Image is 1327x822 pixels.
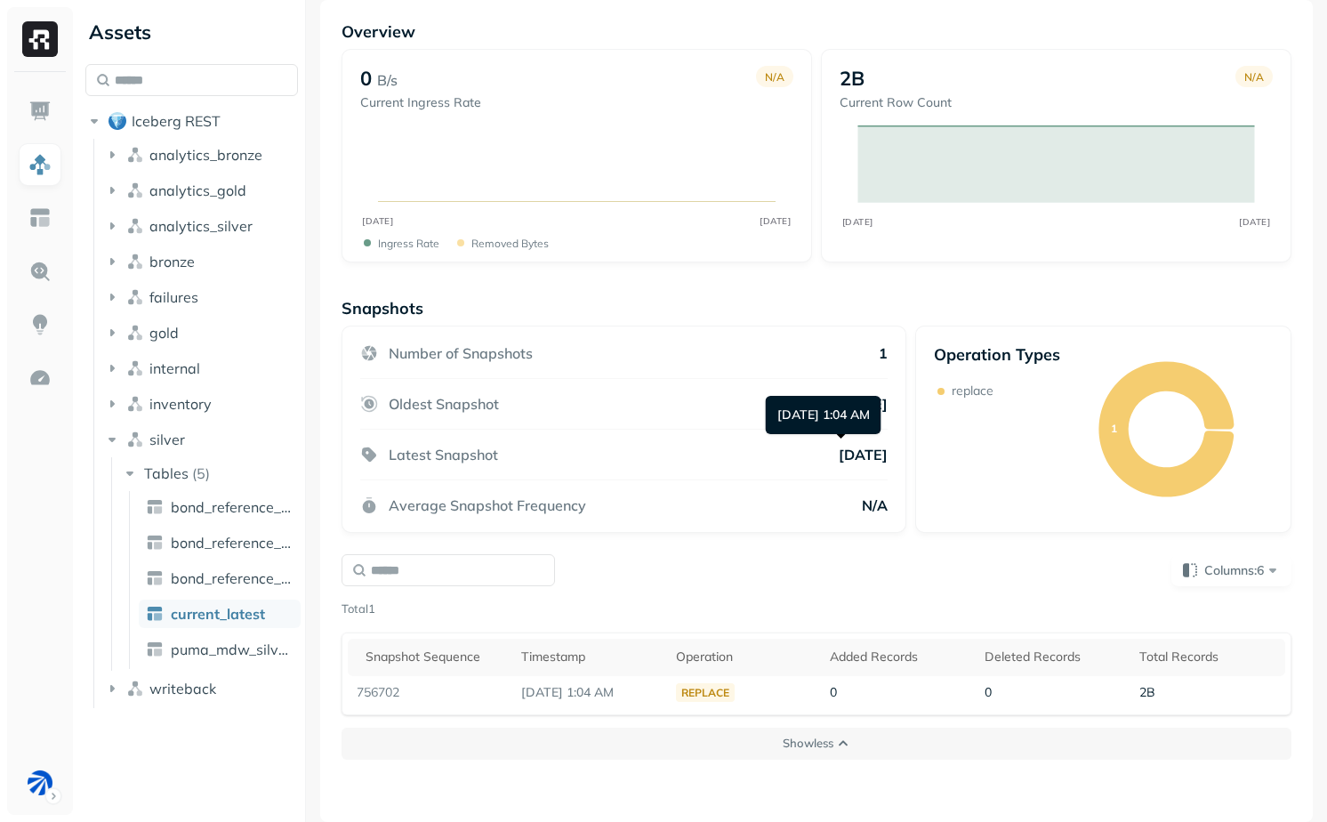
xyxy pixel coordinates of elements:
a: bond_reference_data_latest [139,528,301,557]
p: Latest Snapshot [389,446,498,463]
p: [DATE] [839,446,888,463]
span: bond_reference_data_latest [171,534,294,552]
button: Tables(5) [121,459,300,488]
a: bond_reference_data_v2 [139,564,301,592]
p: 2B [840,66,865,91]
button: Showless [342,728,1291,760]
div: Total Records [1139,649,1276,665]
span: Iceberg REST [132,112,221,130]
p: Number of Snapshots [389,344,533,362]
p: 1 [879,344,888,362]
span: analytics_bronze [149,146,262,164]
tspan: [DATE] [1239,216,1270,227]
img: namespace [126,288,144,306]
button: Columns:6 [1171,554,1291,586]
button: failures [103,283,299,311]
img: namespace [126,146,144,164]
img: table [146,569,164,587]
img: namespace [126,359,144,377]
span: 0 [985,684,992,700]
p: Ingress Rate [378,237,439,250]
img: Assets [28,153,52,176]
img: Insights [28,313,52,336]
img: Asset Explorer [28,206,52,230]
span: failures [149,288,198,306]
button: gold [103,318,299,347]
div: replace [676,683,735,702]
div: Assets [85,18,298,46]
span: gold [149,324,179,342]
td: 756702 [348,676,511,709]
span: Columns: 6 [1204,561,1282,579]
img: namespace [126,181,144,199]
p: Current Ingress Rate [360,94,481,111]
span: bond_reference_data_v2 [171,569,294,587]
img: Query Explorer [28,260,52,283]
text: 1 [1111,422,1117,435]
a: current_latest [139,600,301,628]
tspan: [DATE] [842,216,873,227]
img: table [146,605,164,623]
p: Snapshots [342,298,423,318]
div: Timestamp [521,649,658,665]
span: bronze [149,253,195,270]
img: Optimization [28,367,52,390]
button: Iceberg REST [85,107,298,135]
p: Total 1 [342,600,375,618]
span: 2B [1139,684,1155,700]
div: Deleted Records [985,649,1122,665]
p: N/A [765,70,784,84]
span: 0 [830,684,837,700]
span: Tables [144,464,189,482]
img: Ryft [22,21,58,57]
p: B/s [377,69,398,91]
span: bond_reference_data [171,498,294,516]
img: namespace [126,395,144,413]
p: Overview [342,21,1291,42]
button: writeback [103,674,299,703]
p: Show less [783,735,833,752]
p: Oldest Snapshot [389,395,499,413]
tspan: [DATE] [760,215,792,226]
button: analytics_gold [103,176,299,205]
img: namespace [126,680,144,697]
img: namespace [126,431,144,448]
button: bronze [103,247,299,276]
button: inventory [103,390,299,418]
p: ( 5 ) [192,464,210,482]
span: puma_mdw_silver_v3 [171,641,294,658]
span: internal [149,359,200,377]
p: 0 [360,66,372,91]
img: table [146,641,164,658]
span: analytics_gold [149,181,246,199]
span: writeback [149,680,216,697]
span: inventory [149,395,212,413]
span: analytics_silver [149,217,253,235]
p: Apr 29, 2025 1:04 AM [521,684,658,701]
tspan: [DATE] [363,215,394,226]
button: analytics_silver [103,212,299,240]
button: internal [103,354,299,383]
span: current_latest [171,605,265,623]
p: Current Row Count [840,94,952,111]
img: table [146,534,164,552]
p: Removed bytes [471,237,549,250]
a: puma_mdw_silver_v3 [139,635,301,664]
img: namespace [126,217,144,235]
div: Operation [676,649,813,665]
a: bond_reference_data [139,493,301,521]
p: Operation Types [934,344,1060,365]
img: namespace [126,324,144,342]
span: silver [149,431,185,448]
p: [DATE] [839,395,888,413]
img: namespace [126,253,144,270]
div: Snapshot Sequence [366,649,503,665]
img: root [109,112,126,130]
p: replace [952,383,993,399]
p: N/A [862,496,888,514]
button: analytics_bronze [103,141,299,169]
div: Added Records [830,649,967,665]
button: silver [103,425,299,454]
img: Dashboard [28,100,52,123]
img: BAM Dev [28,770,52,795]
